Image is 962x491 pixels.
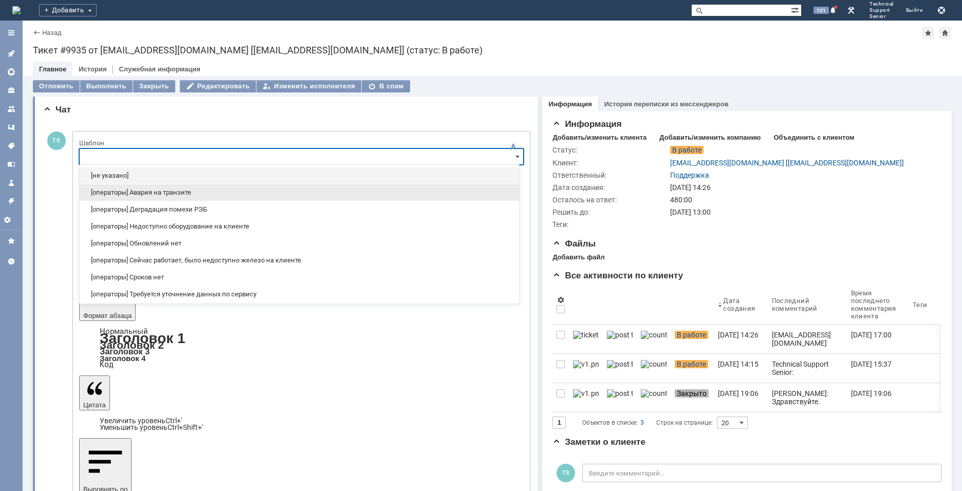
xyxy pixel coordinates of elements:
[603,383,637,412] a: post ticket.png
[12,6,21,14] a: Перейти на домашнюю страницу
[847,383,909,412] a: [DATE] 19:06
[773,134,854,142] div: Объединить с клиентом
[573,360,599,368] img: v1.png
[718,360,758,368] div: [DATE] 14:15
[714,354,767,383] a: [DATE] 14:15
[3,156,20,173] a: База знаний
[100,417,182,425] a: Increase
[714,285,767,325] th: Дата создания
[851,360,892,368] div: [DATE] 15:37
[607,389,633,398] img: post ticket.png
[3,64,20,80] a: Общая аналитика
[3,216,20,224] span: Настройки
[79,65,106,73] a: История
[548,100,591,108] a: Информация
[3,82,20,99] a: Клиенты
[813,7,829,14] span: 101
[12,6,21,14] img: logo
[671,354,714,383] a: В работе
[39,4,97,16] div: Добавить
[168,423,203,431] span: Ctrl+Shift+'
[86,188,513,197] span: [операторы] Авария на транзите
[47,131,66,150] span: TS
[79,375,110,410] button: Цитата
[83,312,132,319] span: Формат абзаца
[79,418,524,431] div: Цитата
[557,296,565,304] span: Настройки
[847,325,909,353] a: [DATE] 17:00
[607,360,633,368] img: post ticket.png
[86,205,513,214] span: [операторы] Деградация помехи РЭБ
[671,325,714,353] a: В работе
[714,383,767,412] a: [DATE] 19:06
[641,331,667,339] img: counter.png
[851,331,892,339] div: [DATE] 17:00
[86,172,513,180] span: [не указано]
[603,354,637,383] a: post ticket.png
[86,290,513,298] span: [операторы] Требуется уточнение данных по сервису
[86,256,513,265] span: [операторы] Сейчас работает, было недоступно железо на клиенте
[100,327,148,336] a: Нормальный
[603,325,637,353] a: post ticket.png
[33,45,952,55] div: Тикет #9935 от [EMAIL_ADDRESS][DOMAIN_NAME] [[EMAIL_ADDRESS][DOMAIN_NAME]] (статус: В работе)
[772,297,835,312] div: Последний комментарий
[640,417,644,429] div: 3
[3,101,20,117] a: Команды и агенты
[86,239,513,248] span: [операторы] Обновлений нет
[552,271,683,280] span: Все активности по клиенту
[604,100,729,108] a: История переписки из мессенджеров
[670,159,904,167] a: [EMAIL_ADDRESS][DOMAIN_NAME] [[EMAIL_ADDRESS][DOMAIN_NAME]]
[100,423,203,431] a: Decrease
[670,196,935,204] div: 480:00
[42,29,62,36] a: Назад
[869,13,894,20] span: Senior
[768,354,847,383] a: Technical Support Senior: Здравствуйте, коллеги. Наблюдается авария на промежуточном узле транспо...
[3,45,20,62] a: Активности
[3,138,20,154] a: Теги
[791,5,801,14] span: Расширенный поиск
[3,175,20,191] a: Мой профиль
[675,389,709,398] span: Закрыто
[569,354,603,383] a: v1.png
[86,222,513,231] span: [операторы] Недоступно оборудование на клиенте
[552,253,604,261] div: Добавить файл
[847,354,909,383] a: [DATE] 15:37
[79,328,524,368] div: Формат абзаца
[723,297,755,312] div: Дата создания
[922,27,934,39] div: Добавить в избранное
[637,383,671,412] a: counter.png
[670,171,709,179] a: Поддержка
[718,389,758,398] div: [DATE] 19:06
[552,437,645,447] span: Заметки о клиенте
[39,65,66,73] a: Главное
[772,360,843,483] div: Technical Support Senior: Здравствуйте, коллеги. Наблюдается авария на промежуточном узле транспо...
[3,193,20,210] a: Правила автоматизации
[573,331,599,339] img: ticket_notification.png
[100,330,186,346] a: Заголовок 1
[3,119,20,136] a: Шаблоны комментариев
[939,27,951,39] div: Сделать домашней страницей
[847,285,909,325] th: Время последнего комментария клиента
[43,105,71,115] span: Чат
[641,389,667,398] img: counter.png
[100,354,145,363] a: Заголовок 4
[671,383,714,412] a: Закрыто
[718,331,758,339] div: [DATE] 14:26
[675,360,708,368] span: В работе
[552,208,668,216] div: Решить до:
[552,239,596,249] span: Файлы
[557,464,575,482] span: TS
[670,183,935,192] div: [DATE] 14:26
[851,389,892,398] div: [DATE] 19:06
[573,389,599,398] img: v1.png
[637,325,671,353] a: counter.png
[641,360,667,368] img: counter.png
[582,417,713,429] i: Строк на странице:
[569,383,603,412] a: v1.png
[83,401,106,409] span: Цитата
[552,146,668,154] div: Статус:
[100,360,114,369] a: Код
[869,1,894,7] span: Technical
[507,141,520,153] span: Скрыть панель инструментов
[582,419,638,426] span: Объектов в списке:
